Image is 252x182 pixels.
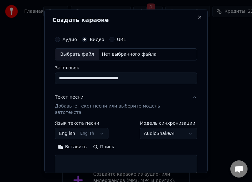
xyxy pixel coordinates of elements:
div: Текст песниДобавьте текст песни или выберите модель автотекста [55,121,197,180]
label: URL [117,37,126,42]
label: Аудио [63,37,77,42]
div: Нет выбранного файла [99,51,159,58]
button: Поиск [90,142,117,152]
label: Модель синхронизации [140,121,197,125]
h2: Создать караоке [52,17,200,23]
label: Видео [90,37,104,42]
label: Заголовок [55,66,197,70]
div: Выбрать файл [55,49,99,60]
button: Текст песниДобавьте текст песни или выберите модель автотекста [55,89,197,121]
p: Добавьте текст песни или выберите модель автотекста [55,103,187,116]
label: Язык текста песни [55,121,108,125]
div: Текст песни [55,94,84,101]
button: Вставить [55,142,90,152]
